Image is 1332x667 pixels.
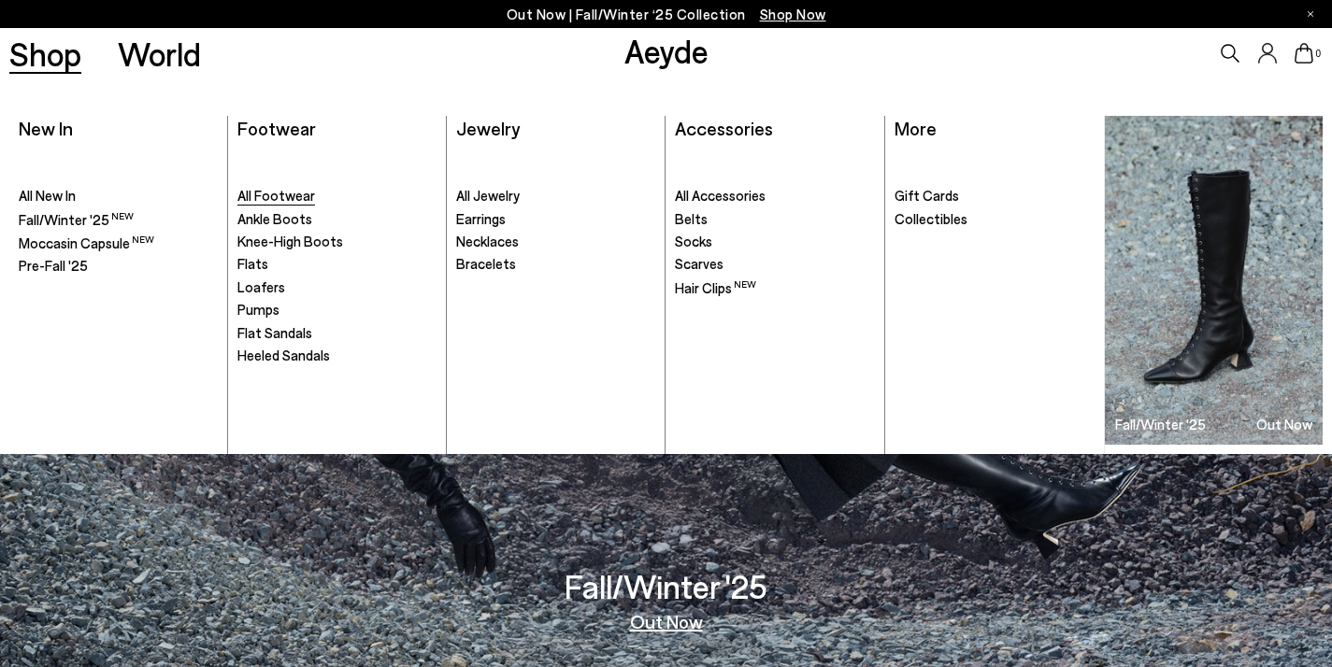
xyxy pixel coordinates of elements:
span: Collectibles [895,210,967,227]
a: Bracelets [456,255,656,274]
img: Group_1295_900x.jpg [1105,116,1323,446]
a: Fall/Winter '25 Out Now [1105,116,1323,446]
a: Scarves [675,255,875,274]
a: Jewelry [456,117,520,139]
h3: Fall/Winter '25 [1115,418,1206,432]
a: All Jewelry [456,187,656,206]
span: Pre-Fall '25 [19,257,88,274]
h3: Fall/Winter '25 [565,570,767,603]
span: Navigate to /collections/new-in [760,6,826,22]
span: Gift Cards [895,187,959,204]
a: 0 [1295,43,1313,64]
a: Knee-High Boots [237,233,437,251]
a: Earrings [456,210,656,229]
span: Necklaces [456,233,519,249]
span: All Footwear [237,187,315,204]
span: Belts [675,210,708,227]
span: Knee-High Boots [237,233,343,249]
span: Socks [675,233,712,249]
a: Footwear [237,117,316,139]
a: Pumps [237,301,437,319]
a: All New In [19,187,219,206]
a: Collectibles [895,210,1096,229]
span: Heeled Sandals [237,347,330,363]
a: Moccasin Capsule [19,234,219,253]
span: Flat Sandals [237,324,312,341]
span: Pumps [237,301,279,318]
span: Hair Clips [675,279,756,296]
a: All Footwear [237,187,437,206]
a: Accessories [675,117,773,139]
a: Necklaces [456,233,656,251]
span: Flats [237,255,268,272]
a: Out Now [630,612,703,631]
h3: Out Now [1256,418,1312,432]
a: All Accessories [675,187,875,206]
a: Flat Sandals [237,324,437,343]
span: All Accessories [675,187,766,204]
span: Bracelets [456,255,516,272]
span: Moccasin Capsule [19,234,154,251]
span: All New In [19,187,76,204]
span: Earrings [456,210,506,227]
a: Hair Clips [675,278,875,298]
span: All Jewelry [456,187,520,204]
span: 0 [1313,49,1323,59]
a: Flats [237,255,437,274]
a: Belts [675,210,875,229]
span: Ankle Boots [237,210,312,227]
span: Scarves [675,255,723,272]
a: Aeyde [624,31,709,70]
a: Loafers [237,278,437,297]
a: New In [19,117,73,139]
a: Pre-Fall '25 [19,257,219,276]
a: More [895,117,937,139]
a: Ankle Boots [237,210,437,229]
a: Gift Cards [895,187,1096,206]
a: World [118,37,201,70]
a: Socks [675,233,875,251]
a: Heeled Sandals [237,347,437,365]
span: Loafers [237,278,285,295]
a: Shop [9,37,81,70]
span: Fall/Winter '25 [19,211,134,228]
a: Fall/Winter '25 [19,210,219,230]
p: Out Now | Fall/Winter ‘25 Collection [507,3,826,26]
